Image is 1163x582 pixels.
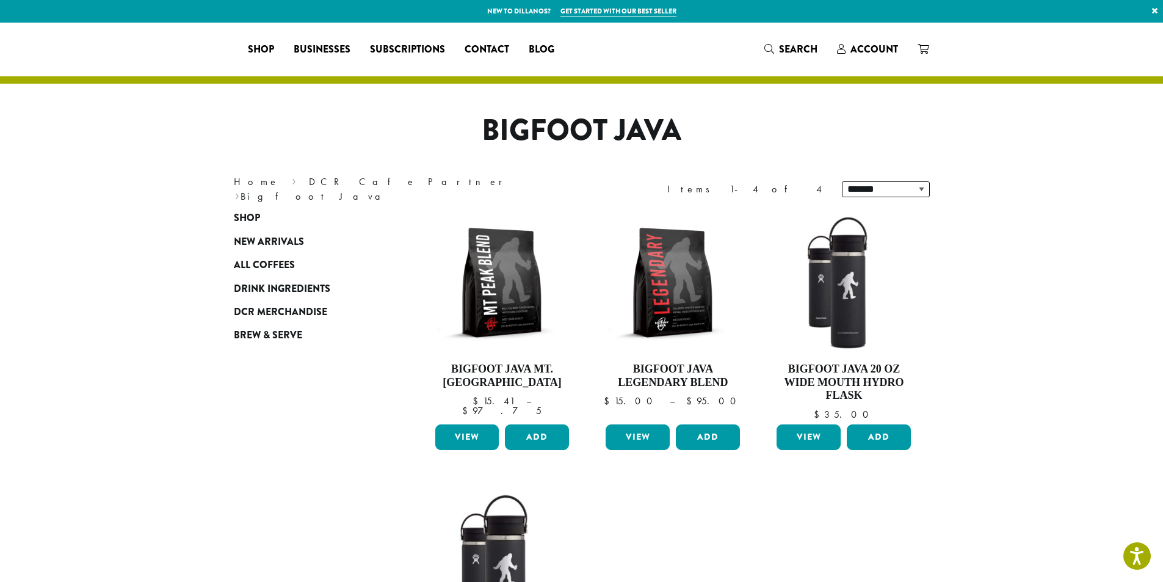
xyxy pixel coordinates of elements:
span: $ [604,395,614,407]
h4: Bigfoot Java Legendary Blend [603,363,743,389]
span: Shop [248,42,274,57]
span: Drink Ingredients [234,282,330,297]
img: LO2867-BFJ-Hydro-Flask-20oz-WM-wFlex-Sip-Lid-Black-300x300.jpg [774,213,914,353]
span: Shop [234,211,260,226]
span: Blog [529,42,554,57]
span: › [235,185,239,204]
span: Search [779,42,817,56]
bdi: 95.00 [686,395,742,407]
a: Shop [234,206,380,230]
span: – [526,395,531,407]
span: DCR Merchandise [234,305,327,320]
span: – [670,395,675,407]
span: All Coffees [234,258,295,273]
a: New Arrivals [234,230,380,253]
img: BFJ_Legendary_12oz-300x300.png [603,213,743,353]
span: Brew & Serve [234,328,302,343]
div: Items 1-4 of 4 [667,182,824,197]
span: Account [850,42,898,56]
span: › [292,170,296,189]
h1: Bigfoot Java [225,113,939,148]
a: View [777,424,841,450]
span: Contact [465,42,509,57]
button: Add [847,424,911,450]
span: $ [462,404,473,417]
a: Home [234,175,279,188]
a: DCR Cafe Partner [309,175,511,188]
span: Subscriptions [370,42,445,57]
bdi: 15.00 [604,395,658,407]
a: All Coffees [234,253,380,277]
bdi: 35.00 [814,408,874,421]
a: DCR Merchandise [234,300,380,324]
a: Get started with our best seller [560,6,676,16]
nav: Breadcrumb [234,175,563,204]
a: Bigfoot Java Mt. [GEOGRAPHIC_DATA] [432,213,573,420]
a: Search [755,39,827,59]
bdi: 97.75 [462,404,542,417]
h4: Bigfoot Java 20 oz Wide Mouth Hydro Flask [774,363,914,402]
a: Drink Ingredients [234,277,380,300]
bdi: 15.41 [473,395,515,407]
a: View [606,424,670,450]
span: $ [814,408,824,421]
span: $ [473,395,483,407]
button: Add [505,424,569,450]
span: New Arrivals [234,235,304,250]
h4: Bigfoot Java Mt. [GEOGRAPHIC_DATA] [432,363,573,389]
a: Bigfoot Java Legendary Blend [603,213,743,420]
a: View [435,424,499,450]
img: BFJ_MtPeak_12oz-300x300.png [432,213,572,353]
a: Shop [238,40,284,59]
button: Add [676,424,740,450]
a: Brew & Serve [234,324,380,347]
a: Bigfoot Java 20 oz Wide Mouth Hydro Flask $35.00 [774,213,914,420]
span: $ [686,395,697,407]
span: Businesses [294,42,350,57]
